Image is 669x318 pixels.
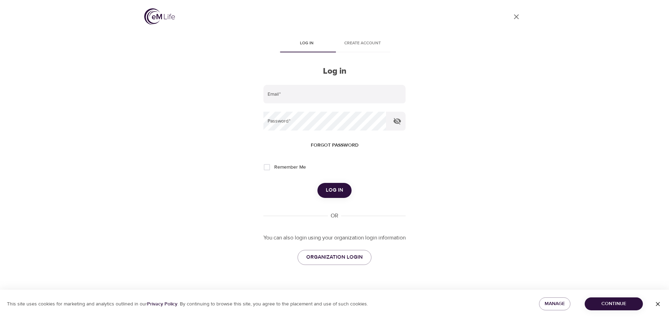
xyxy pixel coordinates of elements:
[263,36,406,52] div: disabled tabs example
[326,186,343,195] span: Log in
[590,299,637,308] span: Continue
[311,141,359,150] span: Forgot password
[263,234,406,242] p: You can also login using your organization login information
[308,139,361,152] button: Forgot password
[147,301,177,307] a: Privacy Policy
[144,8,175,25] img: logo
[508,8,525,25] a: close
[263,66,406,76] h2: Log in
[585,297,643,310] button: Continue
[283,40,330,47] span: Log in
[339,40,386,47] span: Create account
[306,253,363,262] span: ORGANIZATION LOGIN
[274,164,306,171] span: Remember Me
[298,250,371,265] a: ORGANIZATION LOGIN
[539,297,570,310] button: Manage
[328,212,341,220] div: OR
[317,183,352,198] button: Log in
[545,299,565,308] span: Manage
